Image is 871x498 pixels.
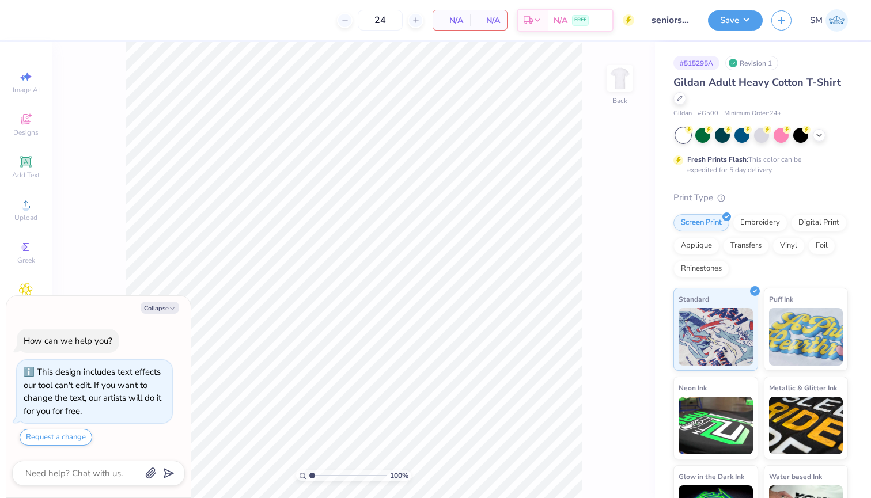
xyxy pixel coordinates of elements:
div: Embroidery [733,214,787,231]
span: Image AI [13,85,40,94]
img: Sofia Maitz [825,9,848,32]
input: – – [358,10,403,31]
span: SM [810,14,823,27]
span: Glow in the Dark Ink [679,470,744,482]
img: Metallic & Glitter Ink [769,397,843,454]
div: Vinyl [772,237,805,254]
img: Neon Ink [679,397,753,454]
span: Clipart & logos [6,298,46,317]
span: Gildan Adult Heavy Cotton T-Shirt [673,75,841,89]
span: FREE [574,16,586,24]
span: Designs [13,128,39,137]
div: Screen Print [673,214,729,231]
span: Puff Ink [769,293,793,305]
div: # 515295A [673,56,719,70]
img: Puff Ink [769,308,843,366]
a: SM [810,9,848,32]
div: Print Type [673,191,848,204]
div: How can we help you? [24,335,112,347]
span: N/A [477,14,500,26]
div: Back [612,96,627,106]
div: Digital Print [791,214,847,231]
div: This design includes text effects our tool can't edit. If you want to change the text, our artist... [24,366,161,417]
img: Back [608,67,631,90]
strong: Fresh Prints Flash: [687,155,748,164]
div: Revision 1 [725,56,778,70]
span: N/A [440,14,463,26]
span: # G500 [698,109,718,119]
span: Water based Ink [769,470,822,482]
span: 100 % [390,470,408,481]
span: Minimum Order: 24 + [724,109,782,119]
div: Rhinestones [673,260,729,277]
span: N/A [554,14,567,26]
div: This color can be expedited for 5 day delivery. [687,154,829,175]
div: Applique [673,237,719,254]
img: Standard [679,308,753,366]
button: Save [708,10,763,31]
button: Collapse [141,302,179,314]
span: Neon Ink [679,382,707,394]
span: Gildan [673,109,692,119]
span: Metallic & Glitter Ink [769,382,837,394]
button: Request a change [20,429,92,446]
span: Greek [17,256,35,265]
span: Standard [679,293,709,305]
span: Upload [14,213,37,222]
input: Untitled Design [643,9,699,32]
span: Add Text [12,170,40,180]
div: Foil [808,237,835,254]
div: Transfers [723,237,769,254]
